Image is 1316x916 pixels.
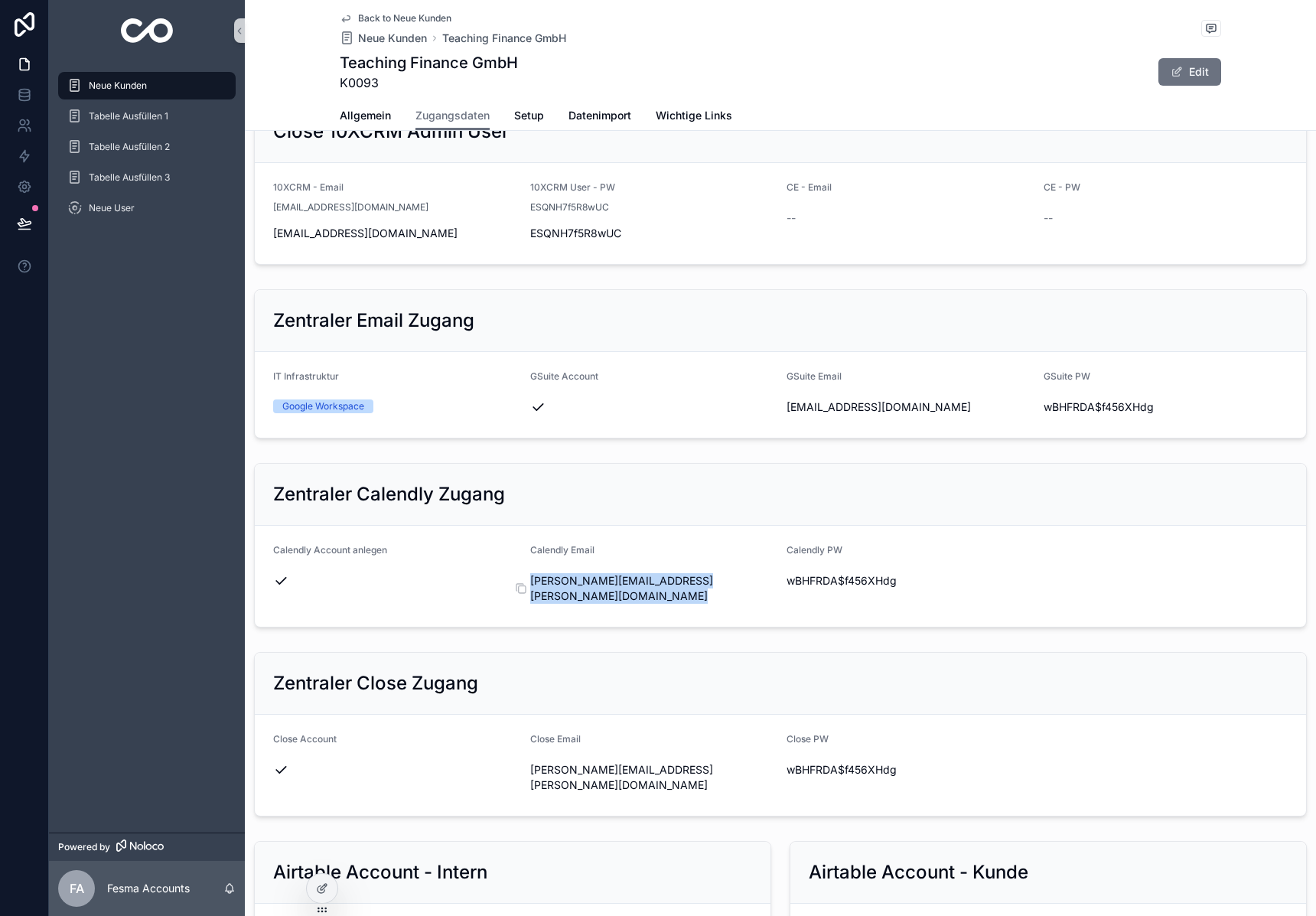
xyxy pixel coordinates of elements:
[58,103,236,130] a: Tabelle Ausfüllen 1
[787,762,1031,777] span: wBHFRDA$f456XHdg
[787,181,832,193] span: CE - Email
[1044,399,1288,415] span: wBHFRDA$f456XHdg
[568,102,631,132] a: Datenimport
[273,860,487,885] h2: Airtable Account - Intern
[1044,370,1090,382] span: GSuite PW
[273,226,518,241] span: [EMAIL_ADDRESS][DOMAIN_NAME]
[273,181,344,193] span: 10XCRM - Email
[809,860,1028,885] h2: Airtable Account - Kunde
[58,72,236,99] a: Neue Kunden
[273,370,339,382] span: IT Infrastruktur
[273,308,474,333] h2: Zentraler Email Zugang
[656,108,732,123] span: Wichtige Links
[442,31,566,46] a: Teaching Finance GmbH
[273,482,505,507] h2: Zentraler Calendly Zugang
[358,31,427,46] span: Neue Kunden
[530,573,775,604] span: [PERSON_NAME][EMAIL_ADDRESS][PERSON_NAME][DOMAIN_NAME]
[568,108,631,123] span: Datenimport
[415,108,490,123] span: Zugangsdaten
[1044,181,1080,193] span: CE - PW
[530,733,581,745] span: Close Email
[1044,210,1053,226] span: --
[58,194,236,222] a: Neue User
[340,108,391,123] span: Allgemein
[787,544,842,556] span: Calendly PW
[787,733,829,745] span: Close PW
[273,671,478,696] h2: Zentraler Close Zugang
[282,399,364,413] div: Google Workspace
[530,370,598,382] span: GSuite Account
[121,18,174,43] img: App logo
[340,52,518,73] h1: Teaching Finance GmbH
[656,102,732,132] a: Wichtige Links
[89,110,168,122] span: Tabelle Ausfüllen 1
[514,108,544,123] span: Setup
[340,12,451,24] a: Back to Neue Kunden
[58,133,236,161] a: Tabelle Ausfüllen 2
[530,201,609,214] span: ESQNH7f5R8wUC
[415,102,490,131] a: Zugangsdaten
[273,733,337,745] span: Close Account
[787,399,1031,415] span: [EMAIL_ADDRESS][DOMAIN_NAME]
[530,226,775,241] span: ESQNH7f5R8wUC
[58,164,236,191] a: Tabelle Ausfüllen 3
[273,201,428,214] span: [EMAIL_ADDRESS][DOMAIN_NAME]
[514,102,544,132] a: Setup
[530,181,615,193] span: 10XCRM User - PW
[49,61,245,242] div: scrollable content
[358,12,451,24] span: Back to Neue Kunden
[787,370,842,382] span: GSuite Email
[340,31,427,46] a: Neue Kunden
[89,202,135,214] span: Neue User
[273,119,509,144] h2: Close 10XCRM Admin User
[340,73,518,92] span: K0093
[58,841,110,853] span: Powered by
[89,171,170,184] span: Tabelle Ausfüllen 3
[530,762,775,793] span: [PERSON_NAME][EMAIL_ADDRESS][PERSON_NAME][DOMAIN_NAME]
[787,210,796,226] span: --
[89,141,170,153] span: Tabelle Ausfüllen 2
[787,573,1031,588] span: wBHFRDA$f456XHdg
[340,102,391,132] a: Allgemein
[49,833,245,861] a: Powered by
[89,80,147,92] span: Neue Kunden
[107,881,190,896] p: Fesma Accounts
[70,879,84,898] span: FA
[273,544,387,556] span: Calendly Account anlegen
[1158,58,1221,86] button: Edit
[530,544,594,556] span: Calendly Email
